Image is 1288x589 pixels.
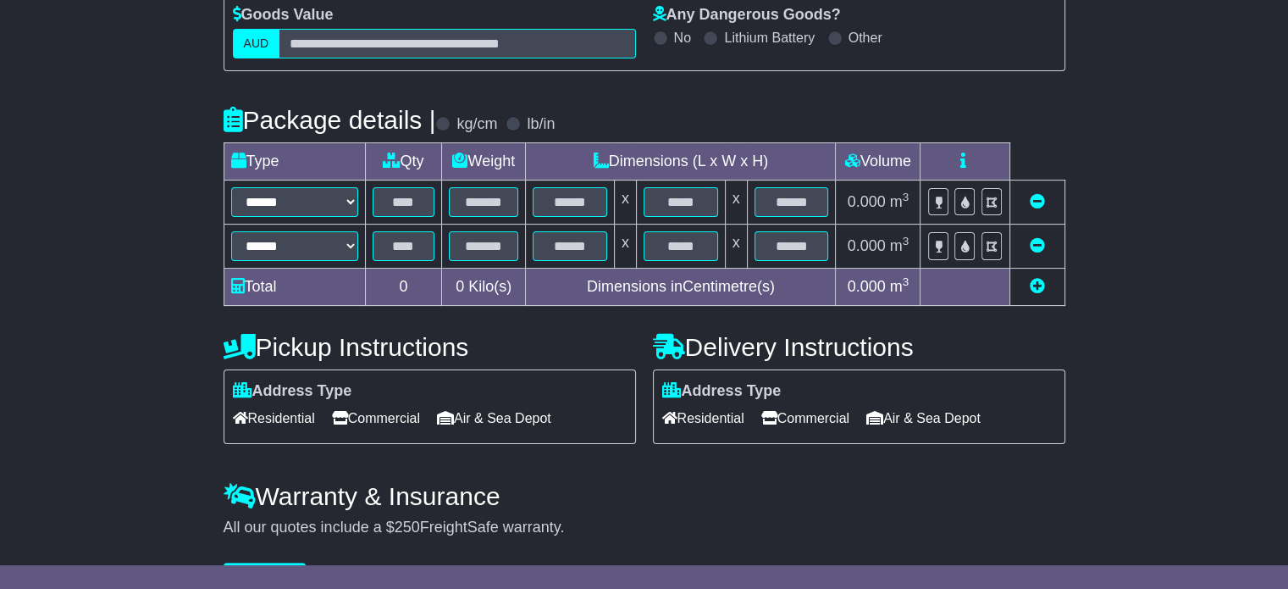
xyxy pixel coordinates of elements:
sup: 3 [903,275,909,288]
span: Commercial [761,405,849,431]
label: kg/cm [456,115,497,134]
label: lb/in [527,115,555,134]
h4: Pickup Instructions [224,333,636,361]
a: Remove this item [1030,193,1045,210]
label: No [674,30,691,46]
a: Add new item [1030,278,1045,295]
td: 0 [365,269,442,306]
h4: Delivery Instructions [653,333,1065,361]
span: 0.000 [848,278,886,295]
span: 0.000 [848,237,886,254]
td: Total [224,269,365,306]
td: Dimensions (L x W x H) [526,143,836,181]
td: Weight [442,143,526,181]
span: 250 [395,519,420,536]
label: Any Dangerous Goods? [653,6,841,25]
a: Remove this item [1030,237,1045,254]
td: Type [224,143,365,181]
div: All our quotes include a $ FreightSafe warranty. [224,519,1065,537]
td: Dimensions in Centimetre(s) [526,269,836,306]
label: Address Type [233,382,352,401]
label: Goods Value [233,6,334,25]
span: Residential [233,405,315,431]
span: Commercial [332,405,420,431]
td: x [725,181,747,225]
td: Volume [836,143,920,181]
label: Address Type [662,382,782,401]
label: Other [849,30,882,46]
span: 0 [456,278,464,295]
span: Air & Sea Depot [437,405,551,431]
h4: Package details | [224,106,436,134]
td: Qty [365,143,442,181]
label: Lithium Battery [724,30,815,46]
span: m [890,193,909,210]
td: x [614,181,636,225]
td: x [614,225,636,269]
span: m [890,237,909,254]
label: AUD [233,29,280,58]
sup: 3 [903,191,909,203]
td: Kilo(s) [442,269,526,306]
span: Residential [662,405,744,431]
td: x [725,225,747,269]
sup: 3 [903,235,909,247]
span: 0.000 [848,193,886,210]
span: m [890,278,909,295]
span: Air & Sea Depot [866,405,981,431]
h4: Warranty & Insurance [224,482,1065,510]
